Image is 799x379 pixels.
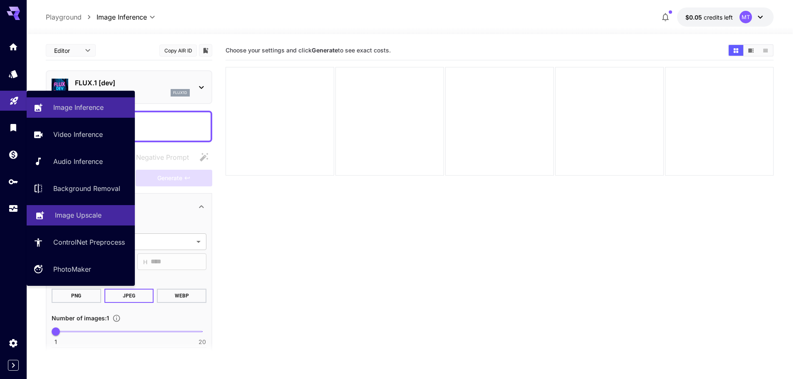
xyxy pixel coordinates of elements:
p: FLUX.1 [dev] [75,78,190,88]
p: flux1d [173,90,187,96]
button: Expand sidebar [8,360,19,371]
div: Wallet [8,149,18,160]
div: $0.05 [685,13,733,22]
a: PhotoMaker [27,259,135,280]
div: Show media in grid viewShow media in video viewShow media in list view [728,44,774,57]
div: Playground [9,93,19,103]
span: Editor [54,46,80,55]
b: Generate [312,47,338,54]
p: Video Inference [53,129,103,139]
p: Image Upscale [55,210,102,220]
span: Image Inference [97,12,147,22]
button: Add to library [202,45,209,55]
p: PhotoMaker [53,264,91,274]
a: Image Upscale [27,205,135,225]
span: Choose your settings and click to see exact costs. [226,47,391,54]
p: Playground [46,12,82,22]
p: Background Removal [53,183,120,193]
p: Image Inference [53,102,104,112]
span: H [143,257,147,267]
a: Audio Inference [27,151,135,172]
a: Image Inference [27,97,135,118]
div: Home [8,42,18,52]
span: 20 [199,338,206,346]
span: Negative prompts are not compatible with the selected model. [119,152,196,162]
span: Negative Prompt [136,152,189,162]
span: Number of images : 1 [52,315,109,322]
p: Audio Inference [53,156,103,166]
a: Video Inference [27,124,135,145]
div: Settings [8,338,18,348]
div: API Keys [8,176,18,187]
p: ControlNet Preprocess [53,237,125,247]
button: WEBP [157,289,206,303]
button: Specify how many images to generate in a single request. Each image generation will be charged se... [109,314,124,322]
div: Models [8,69,18,79]
button: $0.05 [677,7,774,27]
button: JPEG [104,289,154,303]
a: Background Removal [27,178,135,198]
span: credits left [704,14,733,21]
div: Library [8,122,18,133]
button: Copy AIR ID [159,45,197,57]
button: Show media in list view [758,45,773,56]
a: ControlNet Preprocess [27,232,135,253]
div: Usage [8,203,18,214]
div: MT [739,11,752,23]
button: PNG [52,289,101,303]
nav: breadcrumb [46,12,97,22]
button: Show media in video view [744,45,758,56]
button: Show media in grid view [729,45,743,56]
span: $0.05 [685,14,704,21]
